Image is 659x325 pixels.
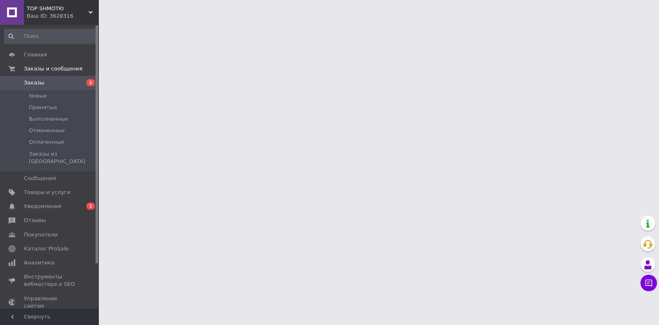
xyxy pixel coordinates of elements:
span: 1 [86,203,95,210]
span: Выполненные [29,115,68,123]
span: Принятые [29,104,57,111]
span: Товары и услуги [24,189,70,196]
span: Оплаченные [29,138,64,146]
span: Заказы из [GEOGRAPHIC_DATA] [29,150,96,165]
span: 1 [86,79,95,86]
span: Главная [24,51,47,58]
button: Чат с покупателем [640,275,657,291]
div: Ваш ID: 3628316 [27,12,99,20]
span: Каталог ProSale [24,245,68,253]
input: Поиск [4,29,97,44]
span: Аналитика [24,259,54,267]
span: TOP SHMOTKI [27,5,89,12]
span: Заказы и сообщения [24,65,82,72]
span: Заказы [24,79,44,87]
span: Сообщения [24,175,56,182]
span: Отзывы [24,217,46,224]
span: Покупатели [24,231,58,238]
span: Управление сайтом [24,295,76,310]
span: Инструменты вебмастера и SEO [24,273,76,288]
span: Новые [29,92,47,100]
span: Отмененные [29,127,65,134]
span: Уведомления [24,203,61,210]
